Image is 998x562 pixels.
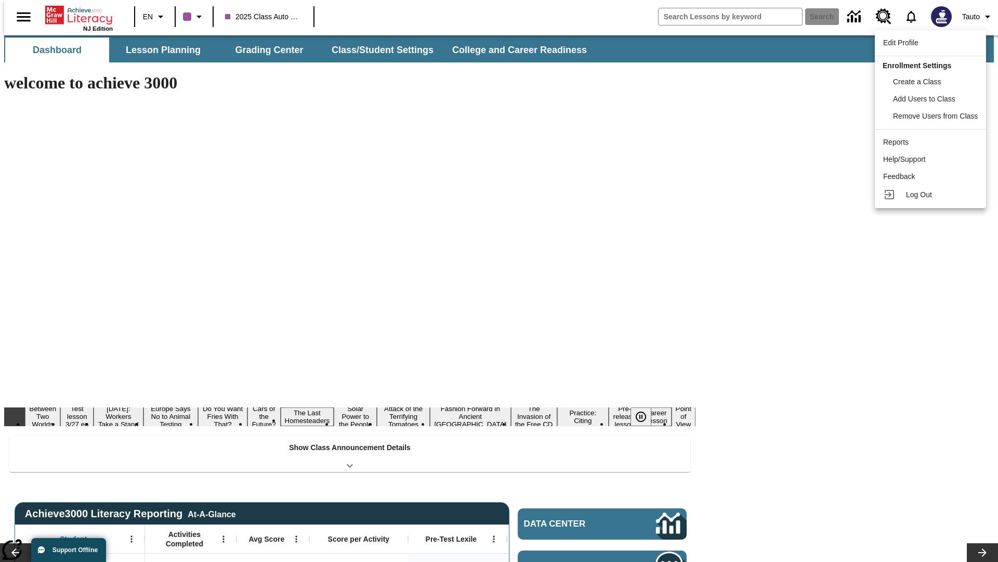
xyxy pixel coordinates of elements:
[4,8,152,18] body: Maximum 600 characters Press Escape to exit toolbar Press Alt + F10 to reach toolbar
[883,39,918,47] span: Edit Profile
[883,155,926,163] span: Help/Support
[893,95,955,103] span: Add Users to Class
[883,138,909,146] span: Reports
[883,172,915,181] span: Feedback
[893,78,941,86] span: Create a Class
[893,112,978,120] span: Remove Users from Class
[883,61,951,70] span: Enrollment Settings
[906,190,932,199] span: Log Out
